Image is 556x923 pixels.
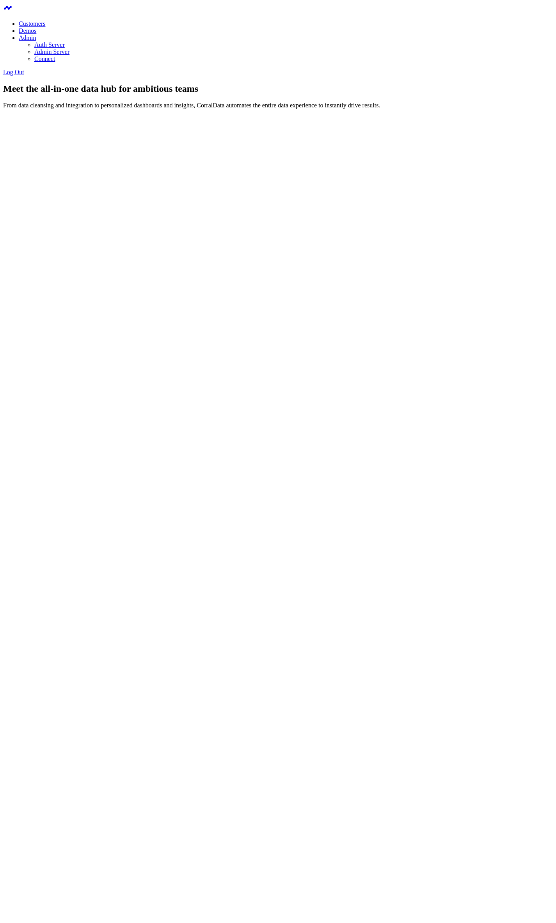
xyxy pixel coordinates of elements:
a: Auth Server [34,41,65,48]
a: Demos [19,27,36,34]
a: Log Out [3,69,24,75]
a: Admin Server [34,48,69,55]
a: Connect [34,55,55,62]
h1: Meet the all-in-one data hub for ambitious teams [3,84,553,94]
a: Customers [19,20,45,27]
p: From data cleansing and integration to personalized dashboards and insights, CorralData automates... [3,102,553,109]
a: Admin [19,34,36,41]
